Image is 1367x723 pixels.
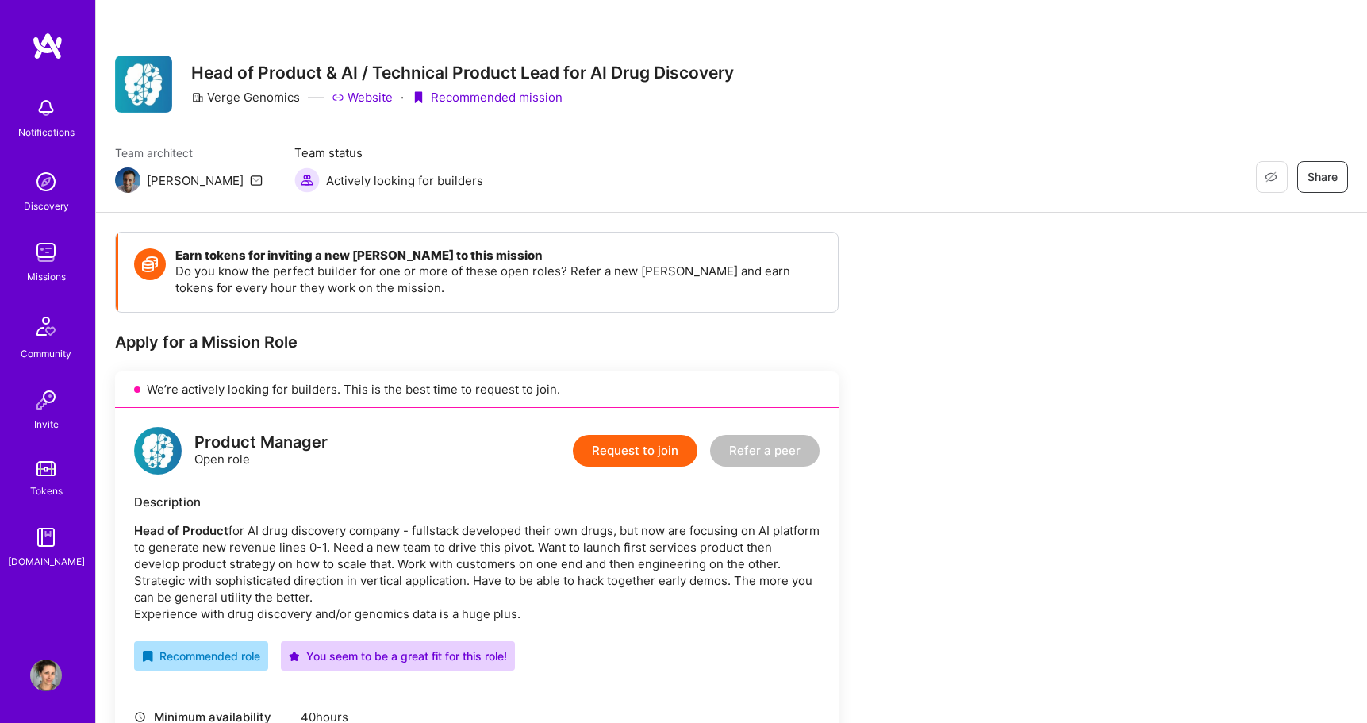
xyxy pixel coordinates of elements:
[32,32,63,60] img: logo
[191,91,204,104] i: icon CompanyGray
[134,711,146,723] i: icon Clock
[175,248,822,263] h4: Earn tokens for inviting a new [PERSON_NAME] to this mission
[30,237,62,268] img: teamwork
[134,494,820,510] div: Description
[289,651,300,662] i: icon PurpleStar
[134,522,820,622] p: for AI drug discovery company - fullstack developed their own drugs, but now are focusing on AI p...
[294,167,320,193] img: Actively looking for builders
[710,435,820,467] button: Refer a peer
[30,92,62,124] img: bell
[24,198,69,214] div: Discovery
[21,345,71,362] div: Community
[175,263,822,296] p: Do you know the perfect builder for one or more of these open roles? Refer a new [PERSON_NAME] an...
[412,91,424,104] i: icon PurpleRibbon
[34,416,59,433] div: Invite
[191,63,734,83] h3: Head of Product & AI / Technical Product Lead for AI Drug Discovery
[573,435,697,467] button: Request to join
[1297,161,1348,193] button: Share
[27,268,66,285] div: Missions
[134,427,182,475] img: logo
[289,648,507,664] div: You seem to be a great fit for this role!
[115,371,839,408] div: We’re actively looking for builders. This is the best time to request to join.
[27,307,65,345] img: Community
[115,167,140,193] img: Team Architect
[30,521,62,553] img: guide book
[115,332,839,352] div: Apply for a Mission Role
[30,384,62,416] img: Invite
[194,434,328,467] div: Open role
[401,89,404,106] div: ·
[26,660,66,691] a: User Avatar
[134,523,228,538] strong: Head of Product
[412,89,563,106] div: Recommended mission
[1265,171,1277,183] i: icon EyeClosed
[30,660,62,691] img: User Avatar
[332,89,393,106] a: Website
[142,651,153,662] i: icon RecommendedBadge
[115,144,263,161] span: Team architect
[250,174,263,187] i: icon Mail
[326,172,483,189] span: Actively looking for builders
[30,483,63,499] div: Tokens
[294,144,483,161] span: Team status
[191,89,300,106] div: Verge Genomics
[115,56,172,113] img: Company Logo
[1307,169,1338,185] span: Share
[134,248,166,280] img: Token icon
[8,553,85,570] div: [DOMAIN_NAME]
[36,461,56,476] img: tokens
[194,434,328,451] div: Product Manager
[147,172,244,189] div: [PERSON_NAME]
[18,124,75,140] div: Notifications
[30,166,62,198] img: discovery
[142,648,260,664] div: Recommended role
